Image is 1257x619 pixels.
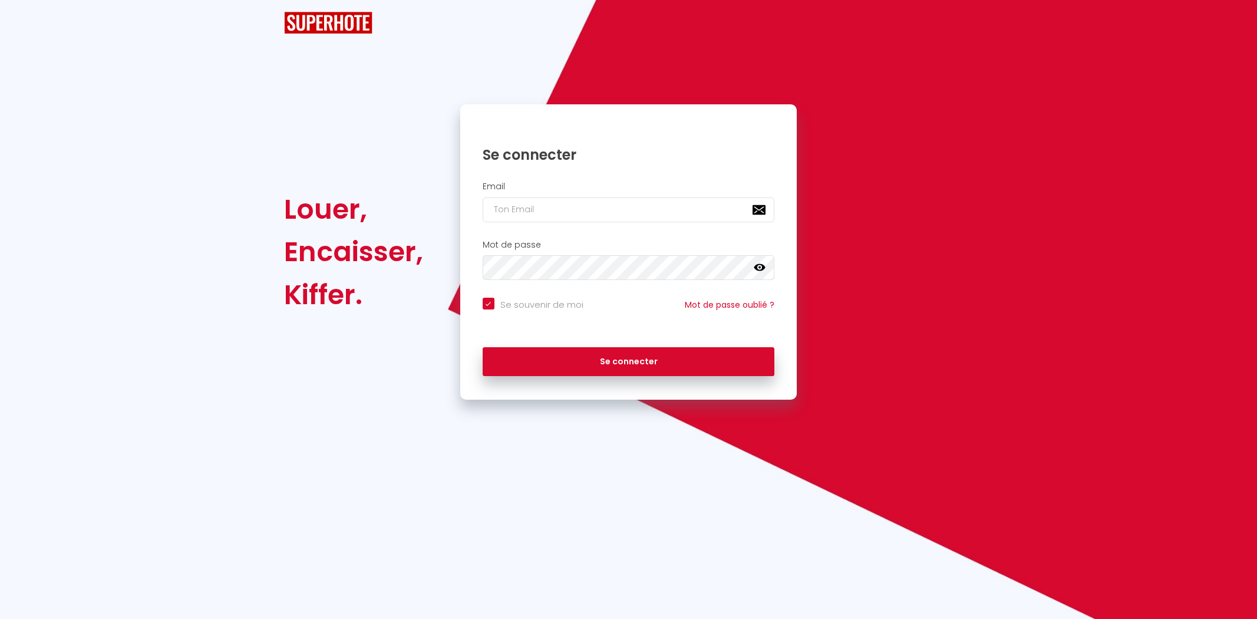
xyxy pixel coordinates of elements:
[685,299,774,311] a: Mot de passe oublié ?
[483,182,775,192] h2: Email
[483,197,775,222] input: Ton Email
[483,146,775,164] h1: Se connecter
[284,231,423,273] div: Encaisser,
[483,240,775,250] h2: Mot de passe
[284,188,423,231] div: Louer,
[284,12,372,34] img: SuperHote logo
[483,347,775,377] button: Se connecter
[284,274,423,316] div: Kiffer.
